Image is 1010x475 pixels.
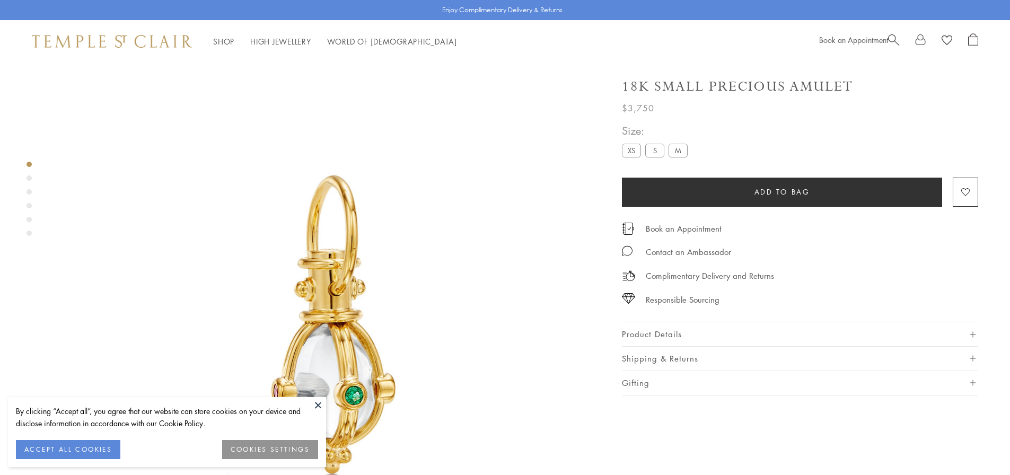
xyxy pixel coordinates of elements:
[622,101,654,115] span: $3,750
[622,347,978,371] button: Shipping & Returns
[622,77,853,96] h1: 18K Small Precious Amulet
[646,293,719,306] div: Responsible Sourcing
[27,159,32,244] div: Product gallery navigation
[327,36,457,47] a: World of [DEMOGRAPHIC_DATA]World of [DEMOGRAPHIC_DATA]
[646,269,774,283] p: Complimentary Delivery and Returns
[622,245,633,256] img: MessageIcon-01_2.svg
[646,245,731,259] div: Contact an Ambassador
[16,405,318,429] div: By clicking “Accept all”, you agree that our website can store cookies on your device and disclos...
[32,35,192,48] img: Temple St. Clair
[645,144,664,157] label: S
[754,186,810,198] span: Add to bag
[803,34,872,45] a: Book an Appointment
[222,440,318,459] button: COOKIES SETTINGS
[622,371,978,395] button: Gifting
[968,33,978,49] a: Open Shopping Bag
[622,144,641,157] label: XS
[16,440,120,459] button: ACCEPT ALL COOKIES
[442,5,563,15] p: Enjoy Complimentary Delivery & Returns
[622,269,635,283] img: icon_delivery.svg
[646,223,722,234] a: Book an Appointment
[622,122,692,139] span: Size:
[213,35,457,48] nav: Main navigation
[622,293,635,304] img: icon_sourcing.svg
[942,33,952,49] a: View Wishlist
[669,144,688,157] label: M
[888,33,899,49] a: Search
[250,36,311,47] a: High JewelleryHigh Jewellery
[622,223,635,235] img: icon_appointment.svg
[622,322,978,346] button: Product Details
[622,178,942,207] button: Add to bag
[213,36,234,47] a: ShopShop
